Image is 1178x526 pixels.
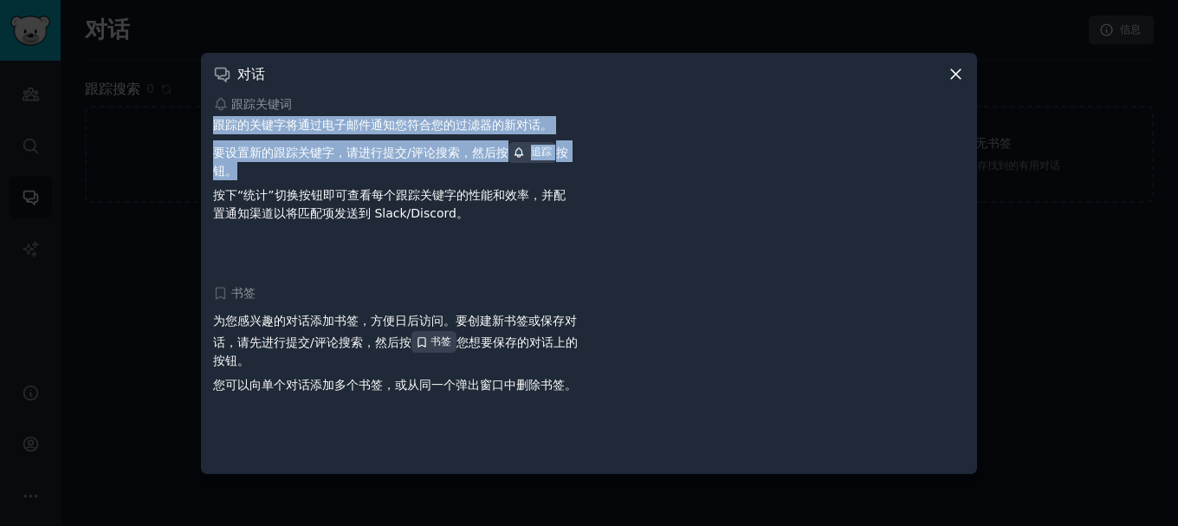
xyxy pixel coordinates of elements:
font: 追踪 [531,146,552,158]
font: 要设置新的跟踪关键字，请进行提交/评论搜索，然后按 [213,146,508,159]
font: 书签 [231,286,256,300]
font: 为您感兴趣的对话添加书签，方便日后访问。要创建新书签或保存对话，请先进行提交/评论搜索，然后按 [213,314,577,349]
font: 书签 [430,335,451,347]
a: 通知渠道 [225,206,274,220]
font: 按下“统计”切换按钮即可查看每个跟踪关键字的性能和效率，并配置 [213,188,566,220]
font: 按钮。 [213,146,568,178]
iframe: YouTube 视频播放器 [595,306,965,462]
font: 跟踪的关键字将通过电子邮件通知您符合您的过滤器的新对话。 [213,118,553,132]
font: 跟踪关键词 [231,97,292,111]
font: 对话 [237,66,265,82]
iframe: YouTube 视频播放器 [595,116,965,272]
font: 您可以向单个对话添加多个书签，或从同一个弹出窗口中删除书签。 [213,378,577,392]
font: 以将匹配项发送到 Slack/Discord。 [274,206,469,220]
